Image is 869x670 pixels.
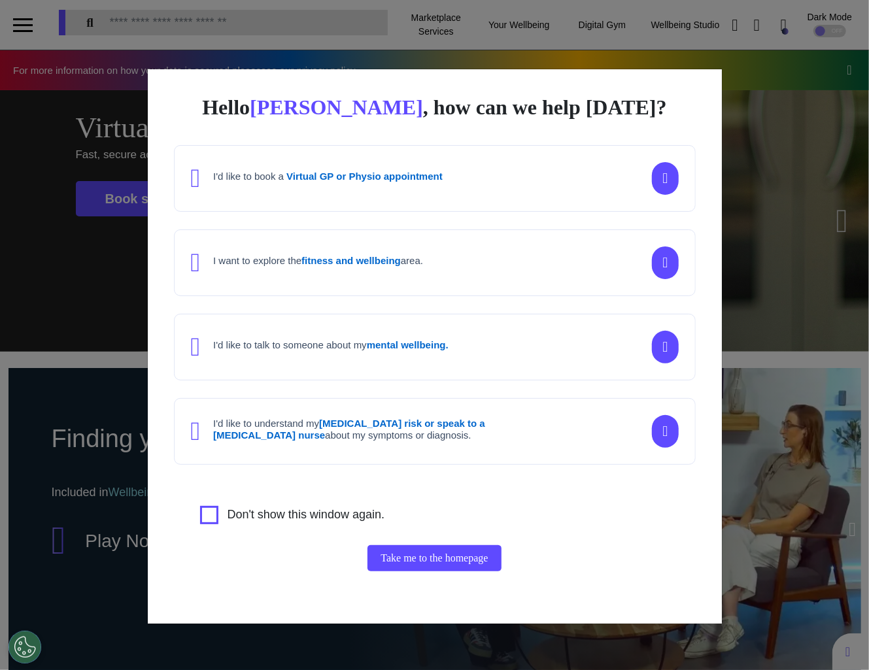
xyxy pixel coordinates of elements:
[213,171,443,182] h4: I'd like to book a
[367,545,501,571] button: Take me to the homepage
[301,255,401,266] strong: fitness and wellbeing
[213,255,423,267] h4: I want to explore the area.
[228,506,385,524] label: Don't show this window again.
[213,418,527,441] h4: I'd like to understand my about my symptoms or diagnosis.
[213,418,485,441] strong: [MEDICAL_DATA] risk or speak to a [MEDICAL_DATA] nurse
[174,95,696,119] div: Hello , how can we help [DATE]?
[9,631,41,663] button: Open Preferences
[213,339,449,351] h4: I'd like to talk to someone about my
[200,506,218,524] input: Agree to privacy policy
[367,339,449,350] strong: mental wellbeing.
[286,171,443,182] strong: Virtual GP or Physio appointment
[250,95,423,119] span: [PERSON_NAME]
